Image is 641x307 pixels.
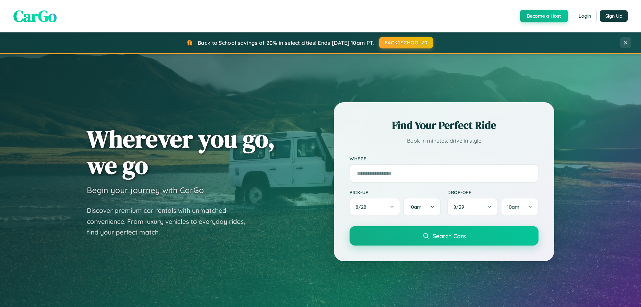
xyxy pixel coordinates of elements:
span: 8 / 28 [356,204,370,210]
button: Login [573,10,597,22]
h2: Find Your Perfect Ride [350,118,539,133]
button: 10am [501,198,539,216]
p: Discover premium car rentals with unmatched convenience. From luxury vehicles to everyday rides, ... [87,205,254,238]
span: 10am [409,204,422,210]
span: Search Cars [433,232,466,240]
p: Book in minutes, drive in style [350,136,539,146]
button: 8/29 [447,198,498,216]
label: Drop-off [447,189,539,195]
h3: Begin your journey with CarGo [87,185,204,195]
label: Pick-up [350,189,441,195]
h1: Wherever you go, we go [87,126,275,178]
button: Sign Up [600,10,628,22]
label: Where [350,156,539,161]
span: CarGo [13,5,57,27]
button: Become a Host [520,10,568,22]
button: Search Cars [350,226,539,246]
button: 10am [403,198,441,216]
span: 8 / 29 [453,204,467,210]
button: 8/28 [350,198,400,216]
span: Back to School savings of 20% in select cities! Ends [DATE] 10am PT. [198,39,374,46]
span: 10am [507,204,519,210]
button: BACK2SCHOOL20 [379,37,433,48]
